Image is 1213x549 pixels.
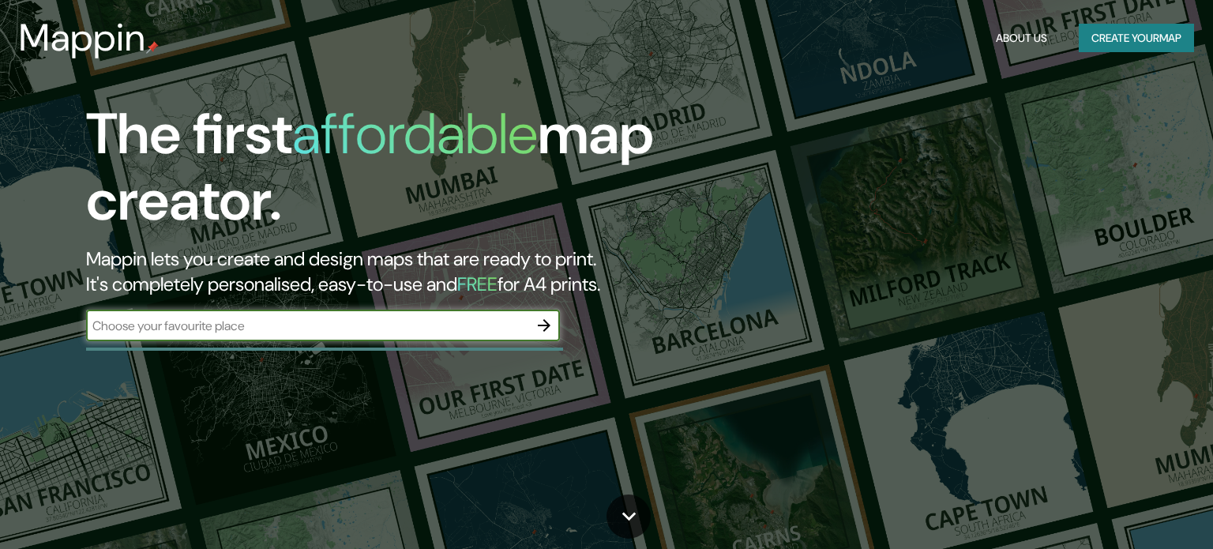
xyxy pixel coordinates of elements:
h1: The first map creator. [86,101,693,246]
input: Choose your favourite place [86,317,528,335]
h5: FREE [457,272,498,296]
button: About Us [990,24,1053,53]
h1: affordable [292,97,538,171]
img: mappin-pin [146,41,159,54]
h2: Mappin lets you create and design maps that are ready to print. It's completely personalised, eas... [86,246,693,297]
h3: Mappin [19,16,146,60]
button: Create yourmap [1079,24,1194,53]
